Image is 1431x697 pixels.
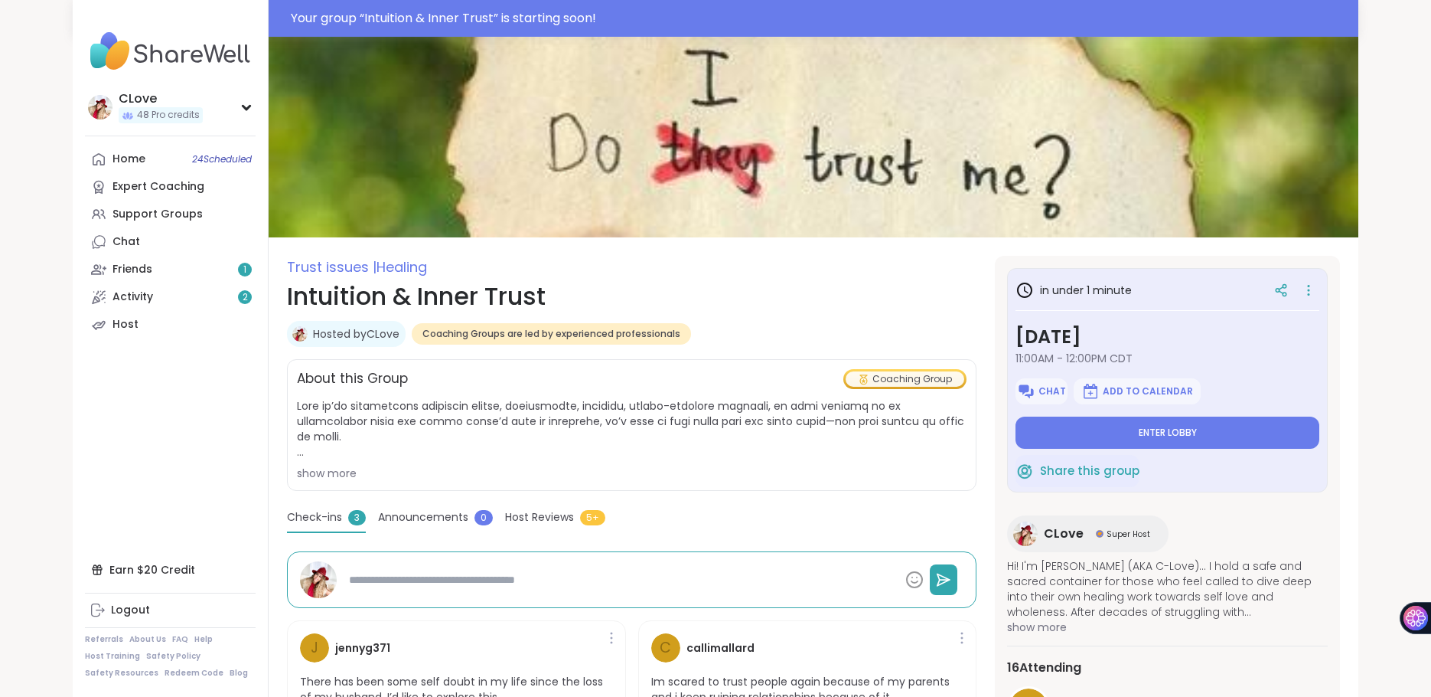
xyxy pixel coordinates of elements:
img: ShareWell Logomark [1017,382,1035,401]
button: Add to Calendar [1074,378,1201,404]
h2: About this Group [297,369,408,389]
a: Safety Policy [146,651,200,662]
span: 24 Scheduled [192,153,252,165]
div: Logout [111,603,150,618]
a: Help [194,634,213,645]
a: Home24Scheduled [85,146,256,173]
a: Host Training [85,651,140,662]
a: About Us [129,634,166,645]
img: Super Host [1096,530,1103,538]
span: Coaching Groups are led by experienced professionals [422,328,680,340]
div: CLove [119,90,203,107]
img: ShareWell Nav Logo [85,25,256,78]
button: Enter lobby [1015,417,1319,449]
a: Safety Resources [85,668,158,679]
div: Expert Coaching [112,179,204,195]
span: CLove [1044,525,1084,543]
a: CLoveCLoveSuper HostSuper Host [1007,515,1169,552]
button: Share this group [1015,455,1139,487]
img: ShareWell Logomark [1081,382,1100,401]
span: 0 [474,510,493,525]
span: 11:00AM - 12:00PM CDT [1015,351,1319,366]
div: Chat [112,234,140,250]
span: Trust issues | [287,257,376,277]
span: 1 [243,263,246,277]
a: Referrals [85,634,123,645]
h4: callimallard [686,640,755,656]
span: Add to Calendar [1103,385,1193,398]
span: Host Reviews [505,509,574,525]
span: j [311,637,318,659]
div: Home [112,152,145,167]
span: Share this group [1040,463,1139,480]
div: Host [112,317,139,332]
span: 2 [243,291,248,304]
a: Redeem Code [165,668,223,679]
div: Friends [112,262,152,277]
span: Check-ins [287,509,342,525]
img: CLove [300,561,337,598]
span: 5+ [580,510,605,525]
img: Intuition & Inner Trust cover image [269,37,1358,237]
span: 3 [348,510,366,525]
div: Coaching Group [846,371,964,387]
button: Chat [1015,378,1068,404]
a: Hosted byCLove [313,326,399,342]
a: Chat [85,228,256,256]
span: Enter lobby [1139,427,1197,439]
span: Chat [1038,385,1066,398]
div: Your group “ Intuition & Inner Trust ” is starting soon! [291,9,1349,28]
a: Host [85,311,256,339]
div: show more [297,466,966,481]
span: Hi! I'm [PERSON_NAME] (AKA C-Love)... I hold a safe and sacred container for those who feel calle... [1007,558,1328,620]
a: Logout [85,597,256,624]
span: Announcements [378,509,468,525]
h4: jennyg371 [335,640,390,656]
span: show more [1007,620,1328,635]
span: 48 Pro credits [137,109,200,122]
a: FAQ [172,634,188,645]
h1: Intuition & Inner Trust [287,278,976,315]
img: CLove [88,95,112,119]
a: Support Groups [85,201,256,228]
span: Super Host [1107,528,1150,540]
a: Activity2 [85,283,256,311]
a: Blog [230,668,248,679]
a: Friends1 [85,256,256,283]
div: Support Groups [112,207,203,222]
h3: [DATE] [1015,323,1319,351]
div: Earn $20 Credit [85,556,256,584]
span: c [660,637,671,659]
span: Healing [376,257,427,277]
img: CLove [292,326,308,342]
h3: in under 1 minute [1015,281,1132,299]
div: Activity [112,290,153,305]
img: ShareWell Logomark [1015,462,1034,480]
span: 16 Attending [1007,659,1081,677]
a: Expert Coaching [85,173,256,201]
img: CLove [1013,522,1038,546]
span: Lore ip’do sitametcons adipiscin elitse, doeiusmodte, incididu, utlabo-etdolore magnaali, en admi... [297,398,966,460]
